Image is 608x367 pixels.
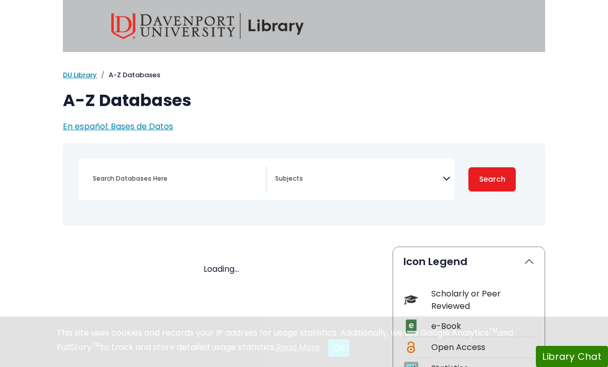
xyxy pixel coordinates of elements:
[63,263,380,275] div: Loading...
[489,326,498,335] sup: TM
[393,247,545,276] button: Icon Legend
[97,70,160,80] li: A-Z Databases
[87,171,266,186] input: Search database by title or keyword
[536,346,608,367] button: Library Chat
[431,288,534,312] div: Scholarly or Peer Reviewed
[63,120,173,132] a: En español: Bases de Datos
[111,13,304,39] img: Davenport University Library
[404,293,418,307] img: Icon Scholarly or Peer Reviewed
[276,341,320,353] a: Read More
[63,70,97,80] a: DU Library
[63,91,545,110] h1: A-Z Databases
[275,176,443,184] textarea: Search
[57,327,551,357] div: This site uses cookies and records your IP address for usage statistics. Additionally, we use Goo...
[63,70,545,80] nav: breadcrumb
[63,143,545,226] nav: Search filters
[92,340,100,349] sup: TM
[328,339,349,357] button: Close
[468,167,516,191] button: Submit for Search Results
